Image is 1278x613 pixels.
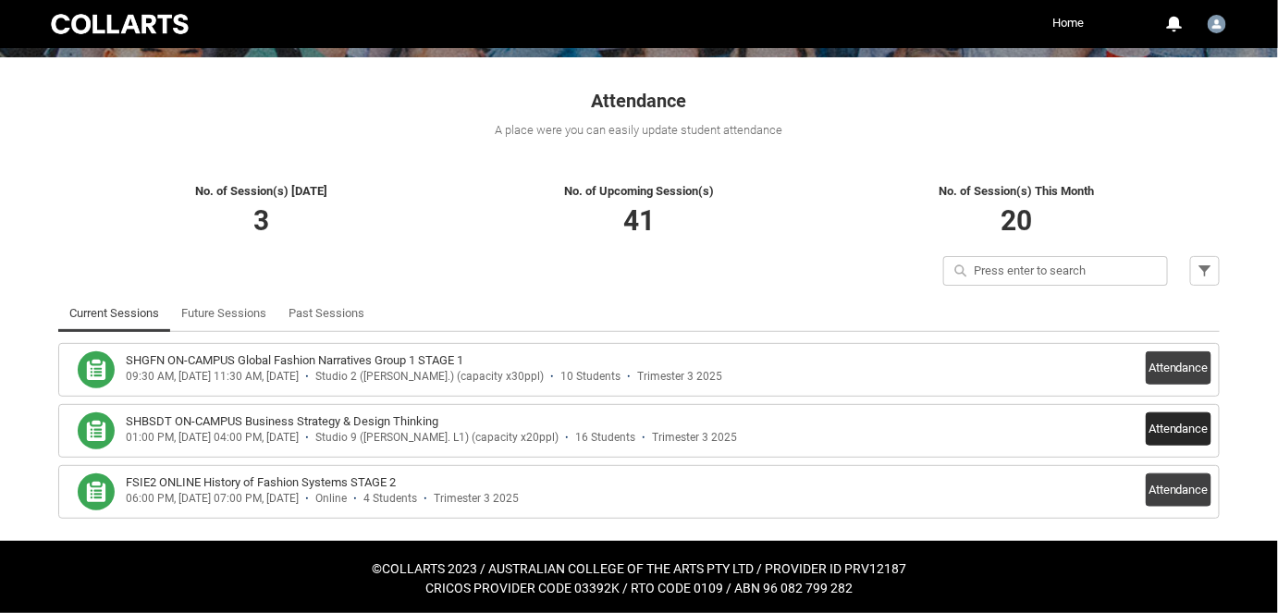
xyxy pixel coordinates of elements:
[592,90,687,112] span: Attendance
[181,295,266,332] a: Future Sessions
[69,295,159,332] a: Current Sessions
[560,370,621,384] div: 10 Students
[637,370,722,384] div: Trimester 3 2025
[126,412,438,431] h3: SHBSDT ON-CAMPUS Business Strategy & Design Thinking
[58,295,170,332] li: Current Sessions
[126,492,299,506] div: 06:00 PM, [DATE] 07:00 PM, [DATE]
[1208,15,1226,33] img: Richard.McCoy
[277,295,375,332] li: Past Sessions
[1048,9,1088,37] a: Home
[623,204,655,237] span: 41
[289,295,364,332] a: Past Sessions
[315,431,559,445] div: Studio 9 ([PERSON_NAME]. L1) (capacity x20ppl)
[1146,351,1211,385] button: Attendance
[196,184,328,198] span: No. of Session(s) [DATE]
[575,431,635,445] div: 16 Students
[315,370,544,384] div: Studio 2 ([PERSON_NAME].) (capacity x30ppl)
[939,184,1094,198] span: No. of Session(s) This Month
[126,370,299,384] div: 09:30 AM, [DATE] 11:30 AM, [DATE]
[1190,256,1220,286] button: Filter
[652,431,737,445] div: Trimester 3 2025
[1146,473,1211,507] button: Attendance
[943,256,1168,286] input: Press enter to search
[170,295,277,332] li: Future Sessions
[126,431,299,445] div: 01:00 PM, [DATE] 04:00 PM, [DATE]
[315,492,347,506] div: Online
[58,121,1220,140] div: A place were you can easily update student attendance
[126,473,396,492] h3: FSIE2 ONLINE History of Fashion Systems STAGE 2
[1203,7,1231,37] button: User Profile Richard.McCoy
[434,492,519,506] div: Trimester 3 2025
[1146,412,1211,446] button: Attendance
[564,184,714,198] span: No. of Upcoming Session(s)
[1001,204,1032,237] span: 20
[126,351,463,370] h3: SHGFN ON-CAMPUS Global Fashion Narratives Group 1 STAGE 1
[254,204,270,237] span: 3
[363,492,417,506] div: 4 Students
